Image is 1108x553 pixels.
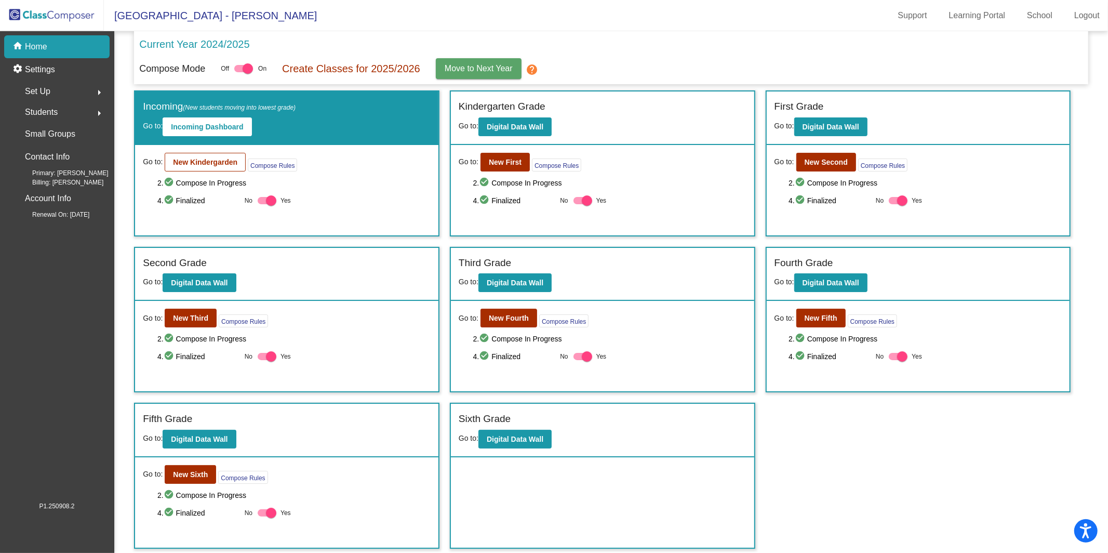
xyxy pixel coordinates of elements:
span: Yes [912,194,922,207]
b: Incoming Dashboard [171,123,243,131]
mat-icon: check_circle [164,489,176,502]
button: Digital Data Wall [163,430,236,449]
span: Off [221,64,229,73]
mat-icon: check_circle [164,350,176,363]
b: Digital Data Wall [803,279,859,287]
span: Billing: [PERSON_NAME] [16,178,103,187]
span: 4. Finalized [473,194,555,207]
button: Digital Data Wall [478,273,552,292]
span: Go to: [775,122,794,130]
span: 2. Compose In Progress [789,333,1062,345]
span: Primary: [PERSON_NAME] [16,168,109,178]
mat-icon: check_circle [479,177,491,189]
p: Compose Mode [139,62,205,76]
span: Go to: [143,122,163,130]
span: 2. Compose In Progress [157,333,431,345]
a: Support [890,7,936,24]
p: Small Groups [25,127,75,141]
span: Yes [596,350,607,363]
p: Settings [25,63,55,76]
mat-icon: arrow_right [93,86,105,99]
button: Compose Rules [218,471,268,484]
b: New Fourth [489,314,529,322]
b: New Third [173,314,208,322]
b: Digital Data Wall [803,123,859,131]
button: Digital Data Wall [794,273,867,292]
a: Learning Portal [941,7,1014,24]
b: Digital Data Wall [171,279,228,287]
span: Go to: [143,278,163,286]
span: Go to: [775,278,794,286]
mat-icon: help [526,63,538,76]
b: Digital Data Wall [487,279,543,287]
button: Compose Rules [539,314,589,327]
span: 4. Finalized [157,194,239,207]
span: 2. Compose In Progress [157,489,431,502]
span: No [245,352,252,361]
p: Account Info [25,191,71,206]
span: 4. Finalized [473,350,555,363]
button: Compose Rules [219,314,268,327]
span: Go to: [775,156,794,167]
label: Fourth Grade [775,256,833,271]
span: (New students moving into lowest grade) [183,104,296,111]
mat-icon: check_circle [795,350,807,363]
label: Kindergarten Grade [459,99,545,114]
span: No [876,196,884,205]
span: 4. Finalized [789,194,871,207]
button: Move to Next Year [436,58,522,79]
p: Create Classes for 2025/2026 [282,61,420,76]
span: 2. Compose In Progress [473,177,746,189]
span: 2. Compose In Progress [473,333,746,345]
span: Set Up [25,84,50,99]
button: Digital Data Wall [163,273,236,292]
span: Go to: [143,313,163,324]
button: New First [480,153,530,172]
span: [GEOGRAPHIC_DATA] - [PERSON_NAME] [104,7,317,24]
button: Digital Data Wall [478,430,552,449]
span: Renewal On: [DATE] [16,210,89,219]
label: Incoming [143,99,296,114]
span: Go to: [143,156,163,167]
p: Contact Info [25,150,70,164]
mat-icon: check_circle [164,507,176,519]
p: Home [25,41,47,53]
span: Go to: [459,278,478,286]
label: Third Grade [459,256,511,271]
span: Yes [912,350,922,363]
mat-icon: check_circle [795,194,807,207]
span: No [560,352,568,361]
mat-icon: check_circle [795,177,807,189]
span: Yes [281,350,291,363]
span: Go to: [459,434,478,442]
b: Digital Data Wall [487,123,543,131]
span: Go to: [143,434,163,442]
span: Students [25,105,58,120]
mat-icon: arrow_right [93,107,105,120]
label: Second Grade [143,256,207,271]
span: On [258,64,266,73]
mat-icon: check_circle [795,333,807,345]
mat-icon: check_circle [164,194,176,207]
button: Incoming Dashboard [163,117,251,136]
button: New Sixth [165,465,216,484]
span: Move to Next Year [445,64,513,73]
mat-icon: settings [12,63,25,76]
mat-icon: check_circle [479,194,491,207]
label: First Grade [775,99,824,114]
span: No [560,196,568,205]
b: New Fifth [805,314,837,322]
mat-icon: check_circle [164,177,176,189]
span: 2. Compose In Progress [157,177,431,189]
a: Logout [1066,7,1108,24]
b: New Second [805,158,848,166]
p: Current Year 2024/2025 [139,36,249,52]
span: Go to: [459,156,478,167]
span: 4. Finalized [157,507,239,519]
button: New Kindergarden [165,153,246,172]
button: Digital Data Wall [478,117,552,136]
button: New Third [165,309,217,327]
button: Digital Data Wall [794,117,867,136]
b: Digital Data Wall [487,435,543,443]
button: New Fifth [796,309,846,327]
